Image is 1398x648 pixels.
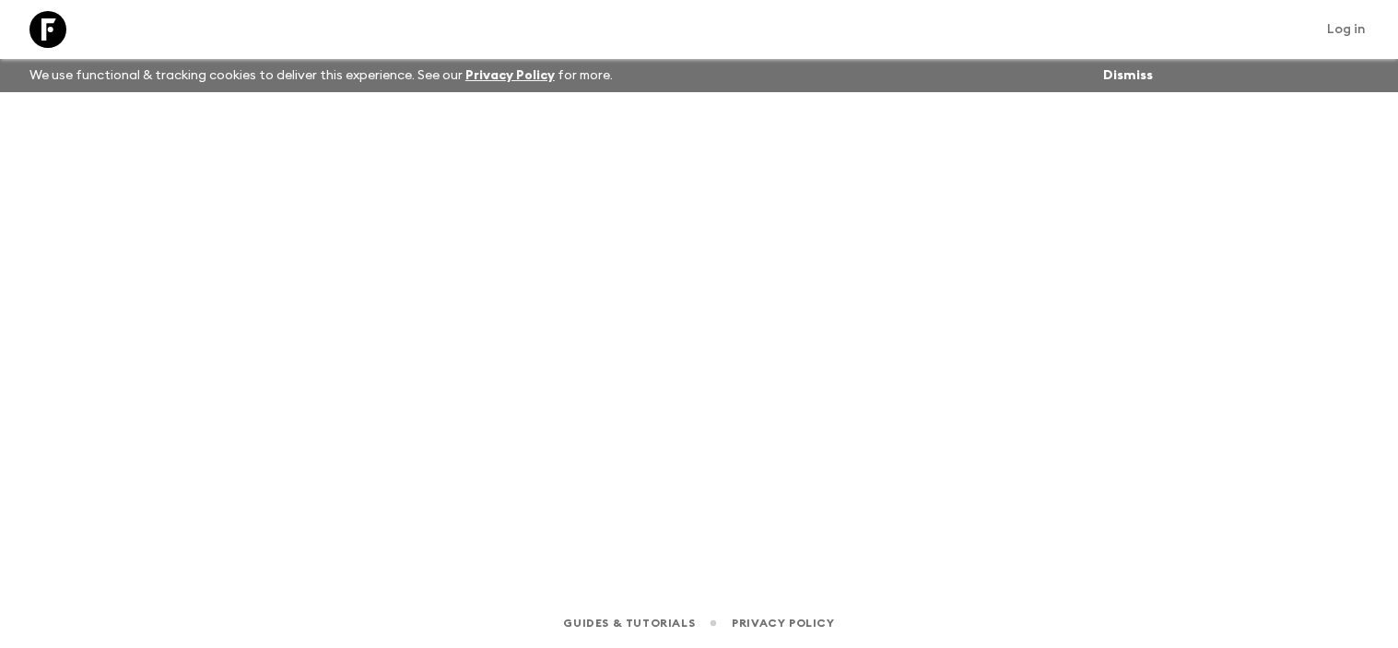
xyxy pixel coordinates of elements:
a: Privacy Policy [732,613,834,633]
a: Log in [1317,17,1376,42]
p: We use functional & tracking cookies to deliver this experience. See our for more. [22,59,620,92]
button: Dismiss [1098,63,1157,88]
a: Privacy Policy [465,69,555,82]
a: Guides & Tutorials [563,613,695,633]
